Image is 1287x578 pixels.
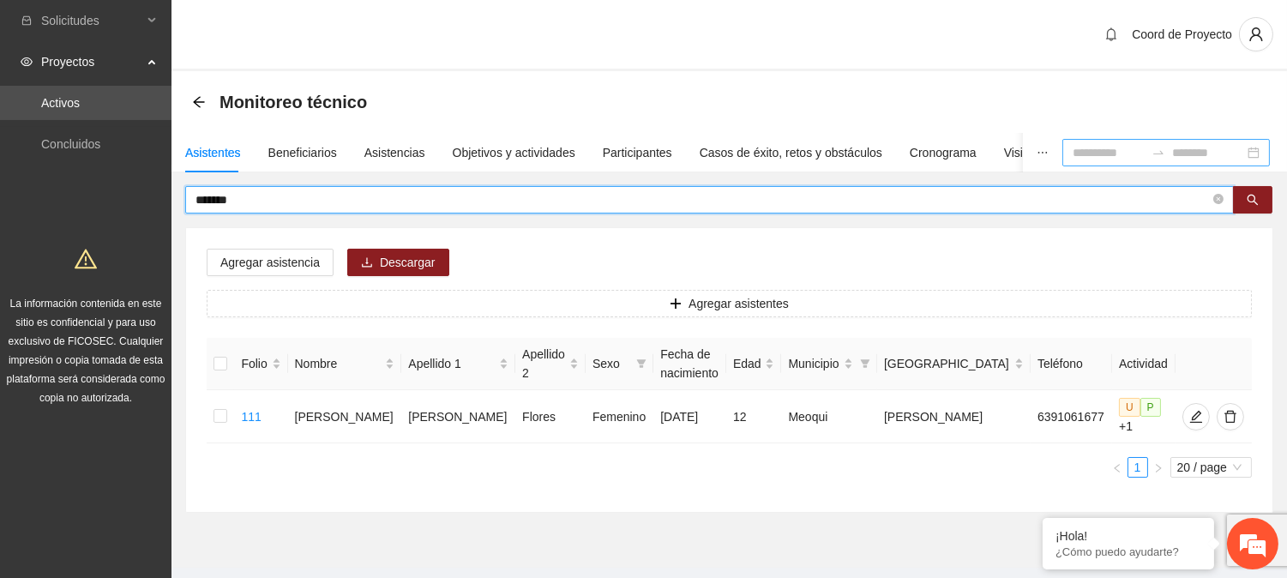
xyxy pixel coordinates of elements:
[1182,403,1210,430] button: edit
[1183,410,1209,424] span: edit
[1098,21,1125,48] button: bell
[21,15,33,27] span: inbox
[653,390,726,443] td: [DATE]
[1239,17,1273,51] button: user
[288,390,402,443] td: [PERSON_NAME]
[1233,186,1272,214] button: search
[1128,457,1148,478] li: 1
[408,354,496,373] span: Apellido 1
[1152,146,1165,160] span: to
[220,253,320,272] span: Agregar asistencia
[633,351,650,376] span: filter
[207,249,334,276] button: Agregar asistencia
[185,143,241,162] div: Asistentes
[1023,133,1062,172] button: ellipsis
[21,56,33,68] span: eye
[241,410,261,424] a: 111
[41,3,142,38] span: Solicitudes
[361,256,373,270] span: download
[192,95,206,109] span: arrow-left
[700,143,882,162] div: Casos de éxito, retos y obstáculos
[910,143,977,162] div: Cronograma
[1218,410,1243,424] span: delete
[636,358,647,369] span: filter
[1170,457,1252,478] div: Page Size
[788,354,840,373] span: Municipio
[1140,398,1161,417] span: P
[192,95,206,110] div: Back
[1004,143,1164,162] div: Visita de campo y entregables
[347,249,449,276] button: downloadDescargar
[281,9,322,50] div: Minimizar ventana de chat en vivo
[1107,457,1128,478] li: Previous Page
[522,345,566,382] span: Apellido 2
[401,390,515,443] td: [PERSON_NAME]
[75,248,97,270] span: warning
[670,298,682,311] span: plus
[1240,27,1272,42] span: user
[1055,529,1201,543] div: ¡Hola!
[364,143,425,162] div: Asistencias
[689,294,789,313] span: Agregar asistentes
[1107,457,1128,478] button: left
[860,358,870,369] span: filter
[515,338,586,390] th: Apellido 2
[1217,403,1244,430] button: delete
[41,96,80,110] a: Activos
[1153,463,1164,473] span: right
[884,354,1011,373] span: [GEOGRAPHIC_DATA]
[207,290,1252,317] button: plusAgregar asistentes
[234,338,287,390] th: Folio
[603,143,672,162] div: Participantes
[401,338,515,390] th: Apellido 1
[9,391,327,451] textarea: Escriba su mensaje y pulse “Intro”
[1031,338,1112,390] th: Teléfono
[515,390,586,443] td: Flores
[295,354,382,373] span: Nombre
[380,253,436,272] span: Descargar
[653,338,726,390] th: Fecha de nacimiento
[1112,390,1176,443] td: +1
[1031,390,1112,443] td: 6391061677
[877,390,1031,443] td: [PERSON_NAME]
[1213,194,1224,204] span: close-circle
[857,351,874,376] span: filter
[7,298,165,404] span: La información contenida en este sitio es confidencial y para uso exclusivo de FICOSEC. Cualquier...
[1247,194,1259,208] span: search
[268,143,337,162] div: Beneficiarios
[1128,458,1147,477] a: 1
[1098,27,1124,41] span: bell
[877,338,1031,390] th: Colonia
[453,143,575,162] div: Objetivos y actividades
[1112,338,1176,390] th: Actividad
[726,338,782,390] th: Edad
[1177,458,1245,477] span: 20 / page
[1119,398,1140,417] span: U
[726,390,782,443] td: 12
[733,354,762,373] span: Edad
[1037,147,1049,159] span: ellipsis
[41,45,142,79] span: Proyectos
[1152,146,1165,160] span: swap-right
[89,87,288,110] div: Chatee con nosotros ahora
[592,354,629,373] span: Sexo
[99,190,237,364] span: Estamos en línea.
[288,338,402,390] th: Nombre
[781,390,877,443] td: Meoqui
[1148,457,1169,478] li: Next Page
[1213,192,1224,208] span: close-circle
[586,390,653,443] td: Femenino
[220,88,367,116] span: Monitoreo técnico
[1055,545,1201,558] p: ¿Cómo puedo ayudarte?
[41,137,100,151] a: Concluidos
[781,338,877,390] th: Municipio
[241,354,268,373] span: Folio
[1148,457,1169,478] button: right
[1132,27,1232,41] span: Coord de Proyecto
[1112,463,1122,473] span: left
